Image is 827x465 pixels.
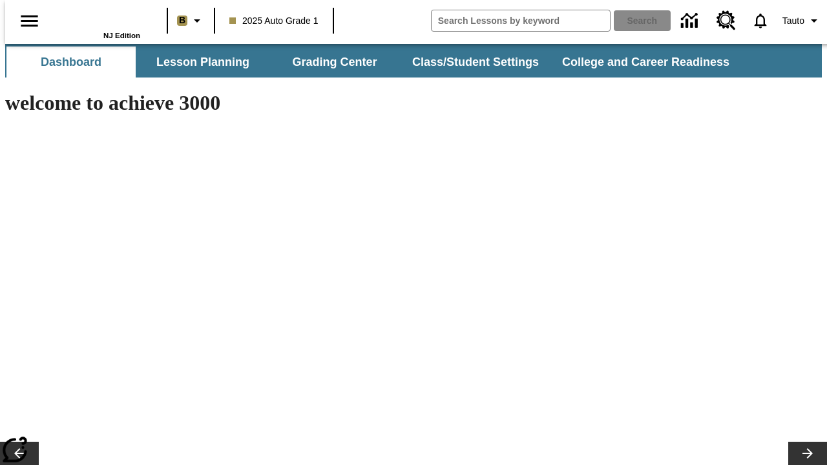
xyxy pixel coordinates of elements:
div: SubNavbar [5,44,822,77]
button: Lesson carousel, Next [788,442,827,465]
button: Dashboard [6,46,136,77]
button: Boost Class color is light brown. Change class color [172,9,210,32]
div: Home [56,5,140,39]
span: Tauto [782,14,804,28]
button: Class/Student Settings [402,46,549,77]
button: Lesson Planning [138,46,267,77]
button: College and Career Readiness [552,46,740,77]
button: Open side menu [10,2,48,40]
button: Grading Center [270,46,399,77]
span: B [179,12,185,28]
a: Data Center [673,3,709,39]
h1: welcome to achieve 3000 [5,91,563,115]
span: NJ Edition [103,32,140,39]
a: Home [56,6,140,32]
span: 2025 Auto Grade 1 [229,14,319,28]
a: Notifications [744,4,777,37]
a: Resource Center, Will open in new tab [709,3,744,38]
button: Profile/Settings [777,9,827,32]
input: search field [432,10,610,31]
div: SubNavbar [5,46,741,77]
